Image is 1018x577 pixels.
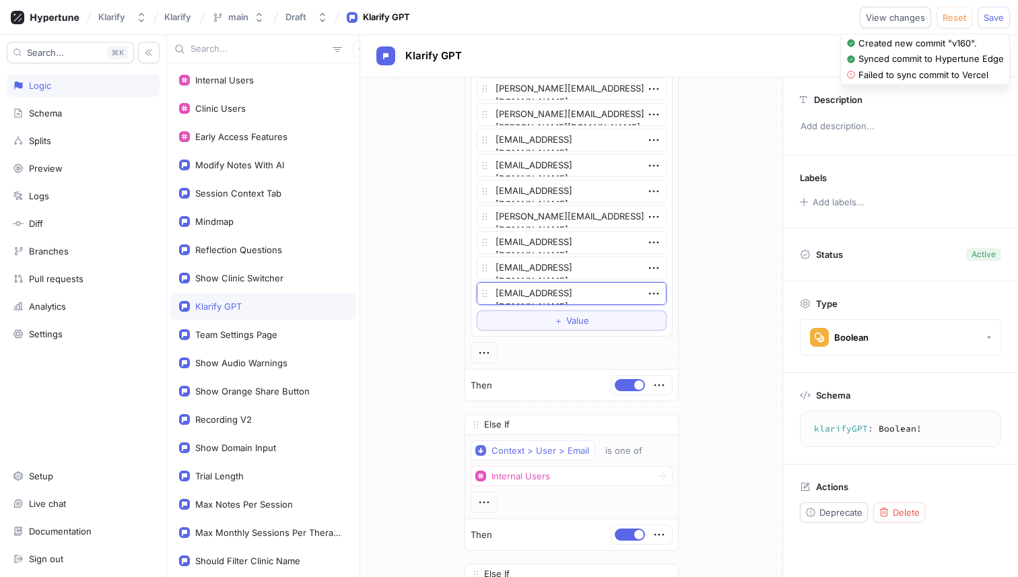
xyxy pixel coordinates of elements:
span: Save [984,13,1004,22]
div: Recording V2 [195,414,252,425]
div: Boolean [834,332,869,343]
div: Settings [29,329,63,339]
div: Show Audio Warnings [195,358,287,368]
div: Show Orange Share Button [195,386,310,397]
div: Internal Users [491,471,550,482]
div: Max Monthly Sessions Per Therapist [195,527,342,538]
div: Show Clinic Switcher [195,273,283,283]
div: Clinic Users [195,103,246,114]
button: View changes [860,7,931,28]
div: Live chat [29,498,66,509]
div: Add labels... [813,198,864,207]
div: Should Filter Clinic Name [195,555,300,566]
div: Analytics [29,301,66,312]
div: Klarify [98,11,125,23]
p: Type [816,298,838,309]
span: View changes [866,13,925,22]
span: Search... [27,48,64,57]
div: Mindmap [195,216,234,227]
textarea: [PERSON_NAME][EMAIL_ADDRESS][DOMAIN_NAME] [477,205,667,228]
textarea: klarifyGPT: Boolean! [806,417,995,441]
p: Actions [816,481,848,492]
a: Documentation [7,520,160,543]
button: Draft [280,6,333,28]
div: is one of [605,445,642,456]
p: Add description... [794,115,1007,138]
p: Then [471,529,492,542]
button: Context > User > Email [471,440,595,461]
div: Max Notes Per Session [195,499,293,510]
div: Preview [29,163,63,174]
button: Klarify [93,6,152,28]
div: Documentation [29,526,92,537]
textarea: [EMAIL_ADDRESS][DOMAIN_NAME] [477,180,667,203]
div: Session Context Tab [195,188,281,199]
div: Created new commit "v160". [858,37,977,50]
div: Branches [29,246,69,257]
span: ＋ [554,316,563,325]
div: Show Domain Input [195,442,276,453]
div: Synced commit to Hypertune Edge [858,53,1004,66]
div: Failed to sync commit to Vercel [858,69,988,82]
div: Klarify GPT [363,11,410,24]
button: Add labels... [795,193,868,211]
input: Search... [191,42,327,56]
div: Modify Notes With AI [195,160,284,170]
textarea: [PERSON_NAME][EMAIL_ADDRESS][DOMAIN_NAME] [477,77,667,100]
textarea: [EMAIL_ADDRESS][DOMAIN_NAME] [477,231,667,254]
div: Internal Users [195,75,254,86]
div: Sign out [29,553,63,564]
button: is one of [599,440,662,461]
span: Delete [893,508,920,516]
p: Description [814,94,862,105]
div: Logic [29,80,51,91]
textarea: [EMAIL_ADDRESS][DOMAIN_NAME] [477,257,667,279]
p: Labels [800,172,827,183]
div: Active [972,248,996,261]
p: Then [471,379,492,393]
div: main [228,11,248,23]
span: Value [566,316,589,325]
p: Status [816,245,843,264]
div: Draft [285,11,306,23]
textarea: [PERSON_NAME][EMAIL_ADDRESS][PERSON_NAME][DOMAIN_NAME] [477,103,667,126]
div: Pull requests [29,273,83,284]
button: Save [978,7,1010,28]
button: main [207,6,270,28]
textarea: [EMAIL_ADDRESS][DOMAIN_NAME] [477,129,667,151]
div: Trial Length [195,471,244,481]
div: Reflection Questions [195,244,282,255]
div: Context > User > Email [491,445,589,456]
p: Schema [816,390,850,401]
div: Splits [29,135,51,146]
p: Else If [484,418,510,432]
div: Klarify GPT [195,301,242,312]
div: K [107,46,128,59]
span: Klarify GPT [405,50,462,61]
button: Reset [937,7,972,28]
button: ＋Value [477,310,667,331]
button: Delete [873,502,925,522]
div: Logs [29,191,49,201]
textarea: [EMAIL_ADDRESS][DOMAIN_NAME] [477,282,667,305]
span: Klarify [164,12,191,22]
textarea: [EMAIL_ADDRESS][DOMAIN_NAME] [477,154,667,177]
div: Diff [29,218,43,229]
span: Reset [943,13,966,22]
button: Deprecate [800,502,868,522]
button: Search...K [7,42,134,63]
div: Schema [29,108,62,118]
div: Early Access Features [195,131,287,142]
button: Internal Users [471,466,673,486]
span: Deprecate [819,508,862,516]
button: Boolean [800,319,1002,355]
div: Setup [29,471,53,481]
div: Team Settings Page [195,329,277,340]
